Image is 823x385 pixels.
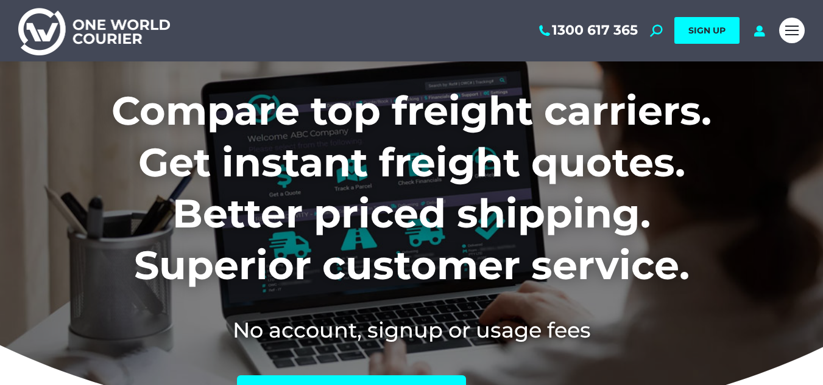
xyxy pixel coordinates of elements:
[779,18,805,43] a: Mobile menu icon
[18,6,170,55] img: One World Courier
[31,315,792,345] h2: No account, signup or usage fees
[31,85,792,291] h1: Compare top freight carriers. Get instant freight quotes. Better priced shipping. Superior custom...
[674,17,740,44] a: SIGN UP
[688,25,726,36] span: SIGN UP
[537,23,638,38] a: 1300 617 365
